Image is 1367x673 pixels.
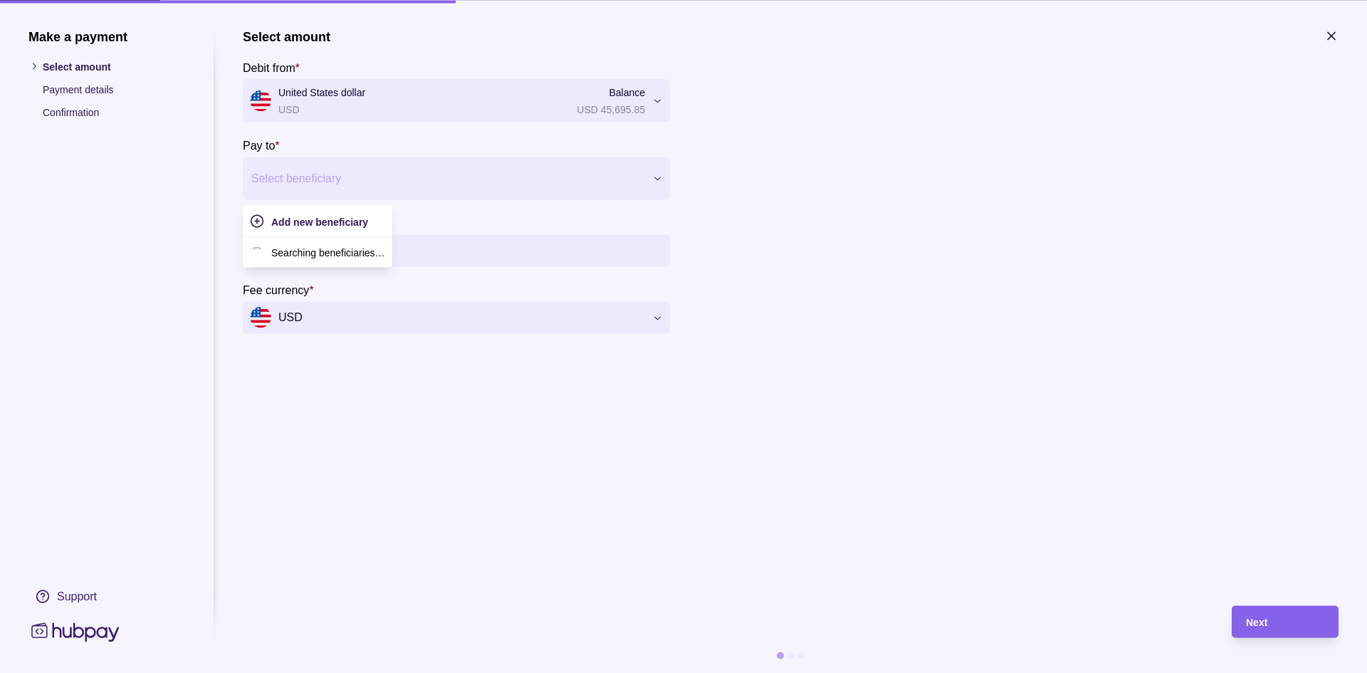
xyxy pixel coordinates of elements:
p: Confirmation [43,104,185,120]
span: Add new beneficiary [271,216,368,227]
input: amount [278,234,663,266]
h1: Select amount [243,28,330,44]
p: Fee currency [243,283,309,296]
h1: Make a payment [28,28,185,44]
label: Debit from [243,58,300,75]
button: Next [1232,605,1339,637]
p: Payment details [43,81,185,97]
label: Pay to [243,136,280,153]
p: Searching beneficiaries… [271,244,385,260]
button: Add new beneficiary [250,212,385,229]
p: Pay to [243,139,275,151]
label: Fee currency [243,281,314,298]
a: Support [28,581,185,611]
p: Select amount [43,58,185,74]
span: Next [1246,617,1267,628]
p: Debit from [243,61,295,73]
div: Support [57,588,97,604]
